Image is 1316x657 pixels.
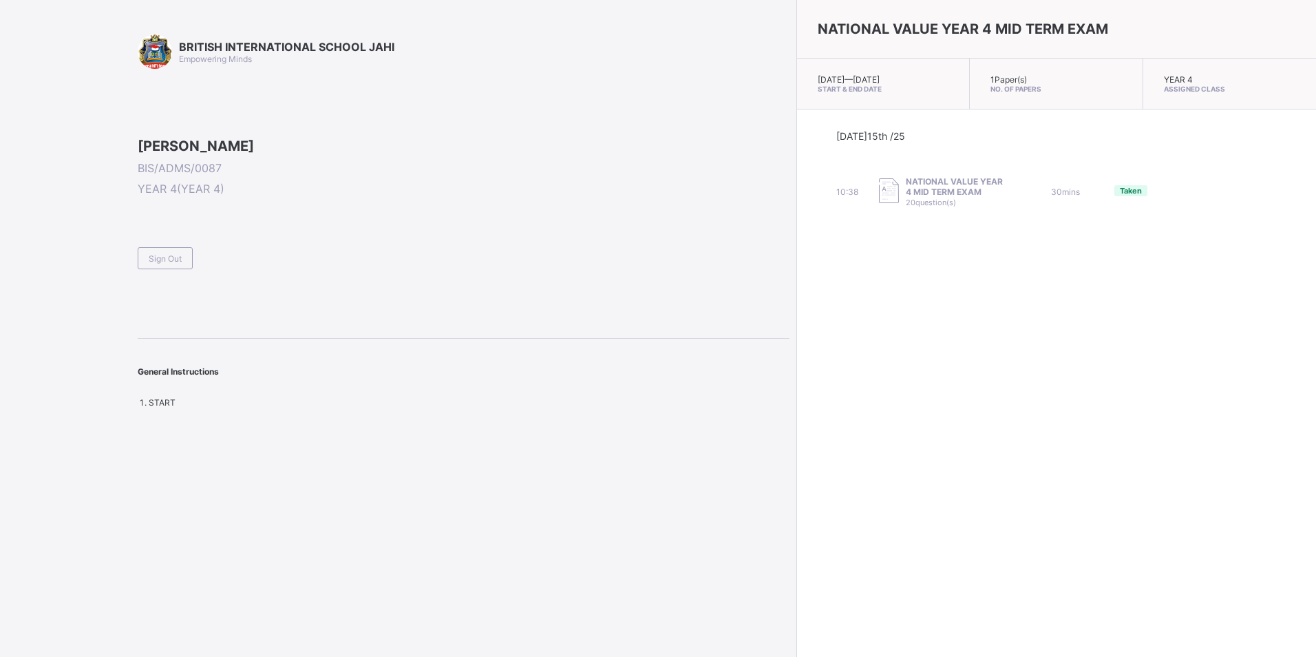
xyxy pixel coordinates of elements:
span: NATIONAL VALUE YEAR 4 MID TERM EXAM [906,176,1010,197]
span: BRITISH INTERNATIONAL SCHOOL JAHI [179,40,394,54]
img: take_paper.cd97e1aca70de81545fe8e300f84619e.svg [879,178,899,204]
span: BIS/ADMS/0087 [138,161,789,175]
span: YEAR 4 ( YEAR 4 ) [138,182,789,196]
span: NATIONAL VALUE YEAR 4 MID TERM EXAM [818,21,1108,37]
span: Sign Out [149,253,182,264]
span: 10:38 [836,187,858,197]
span: General Instructions [138,366,219,377]
span: 20 question(s) [906,198,956,207]
span: [PERSON_NAME] [138,138,789,154]
span: 1 Paper(s) [990,74,1027,85]
span: Assigned Class [1164,85,1295,93]
span: [DATE] 15th /25 [836,130,905,142]
span: No. of Papers [990,85,1121,93]
span: YEAR 4 [1164,74,1193,85]
span: [DATE] — [DATE] [818,74,880,85]
span: 30 mins [1051,187,1080,197]
span: Taken [1120,186,1142,196]
span: START [149,397,176,408]
span: Empowering Minds [179,54,252,64]
span: Start & End Date [818,85,948,93]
